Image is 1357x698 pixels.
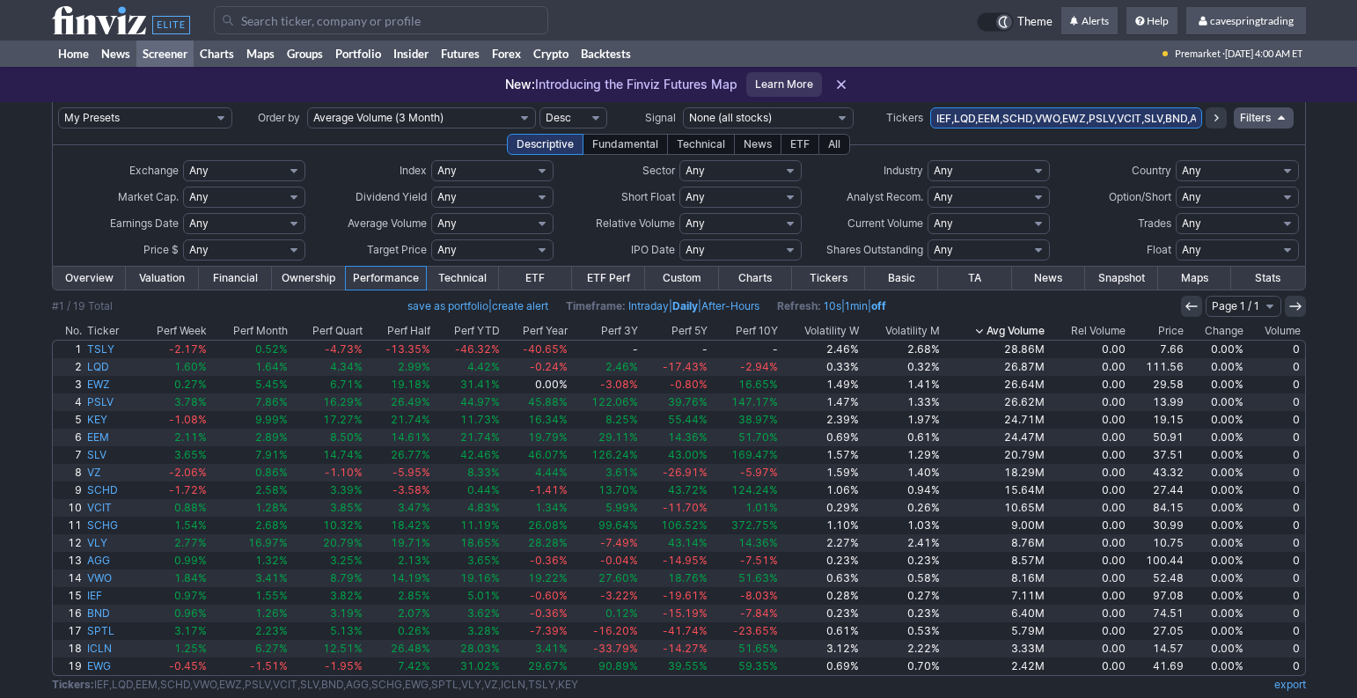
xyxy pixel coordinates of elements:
a: 3 [53,376,85,393]
span: 147.17% [731,395,778,408]
a: 2.46% [570,358,641,376]
div: Technical [667,134,735,155]
span: 2.58% [255,483,288,496]
a: 8.25% [570,411,641,429]
a: 0.00% [1186,481,1246,499]
a: -5.97% [710,464,781,481]
a: EWZ [84,376,135,393]
a: 1.34% [502,499,570,517]
a: PSLV [84,393,135,411]
a: 26.64M [943,376,1047,393]
span: Theme [1017,12,1053,32]
a: 1.40% [862,464,943,481]
a: 1.41% [862,376,943,393]
span: 0.52% [255,342,288,356]
span: 38.97% [738,413,778,426]
a: -17.43% [641,358,711,376]
span: 5.45% [255,378,288,391]
a: 0.27% [135,376,209,393]
a: 27.44 [1128,481,1186,499]
a: 3.85% [290,499,365,517]
a: -3.58% [365,481,433,499]
span: -1.41% [530,483,568,496]
a: 1min [845,299,868,312]
a: 7 [53,446,85,464]
a: 24.47M [943,429,1047,446]
a: -2.17% [135,341,209,358]
a: 4.42% [433,358,502,376]
span: -40.65% [523,342,568,356]
a: -3.08% [570,376,641,393]
a: Crypto [527,40,575,67]
span: 9.99% [255,413,288,426]
a: 26.87M [943,358,1047,376]
a: 13.70% [570,481,641,499]
div: ETF [781,134,819,155]
span: -26.91% [663,466,708,479]
a: 29.58 [1128,376,1186,393]
a: SCHD [84,481,135,499]
span: 42.46% [460,448,500,461]
span: 46.07% [528,448,568,461]
a: 0.00 [1047,429,1128,446]
a: 14.36% [641,429,711,446]
a: 38.97% [710,411,781,429]
span: 124.24% [731,483,778,496]
span: 7.86% [255,395,288,408]
a: Forex [486,40,527,67]
a: 0.00% [502,376,570,393]
span: -2.17% [169,342,207,356]
a: 124.24% [710,481,781,499]
a: Charts [194,40,240,67]
a: 26.49% [365,393,433,411]
span: 4.34% [330,360,363,373]
a: 0 [1246,481,1305,499]
span: 4.42% [467,360,500,373]
a: 14.61% [365,429,433,446]
a: 26.77% [365,446,433,464]
a: 0 [1246,429,1305,446]
span: 19.79% [528,430,568,444]
a: Overview [53,267,126,290]
a: 1.29% [862,446,943,464]
a: Screener [136,40,194,67]
a: 19.15 [1128,411,1186,429]
a: 4.83% [433,499,502,517]
a: News [1012,267,1085,290]
a: VCIT [84,499,135,517]
a: Help [1126,7,1177,35]
a: 5 [53,411,85,429]
a: 0 [1246,411,1305,429]
a: 37.51 [1128,446,1186,464]
span: 122.06% [591,395,638,408]
a: 2.39% [781,411,862,429]
span: -5.95% [392,466,430,479]
span: 29.11% [598,430,638,444]
span: cavespringtrading [1210,14,1294,27]
a: 24.71M [943,411,1047,429]
a: TSLY [84,341,135,358]
a: -1.10% [290,464,365,481]
a: -2.06% [135,464,209,481]
a: 18.29M [943,464,1047,481]
a: 7.91% [209,446,290,464]
a: 6.71% [290,376,365,393]
a: -1.08% [135,411,209,429]
a: 4 [53,393,85,411]
a: EEM [84,429,135,446]
span: -0.24% [530,360,568,373]
a: 28.86M [943,341,1047,358]
a: Insider [387,40,435,67]
a: KEY [84,411,135,429]
a: 10 [53,499,85,517]
span: 14.36% [668,430,708,444]
a: Learn More [746,72,822,97]
a: 17.27% [290,411,365,429]
span: 126.24% [591,448,638,461]
a: 3.61% [570,464,641,481]
span: 13.70% [598,483,638,496]
a: 126.24% [570,446,641,464]
a: Intraday [628,299,669,312]
span: 16.34% [528,413,568,426]
a: Filters [1234,107,1294,129]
